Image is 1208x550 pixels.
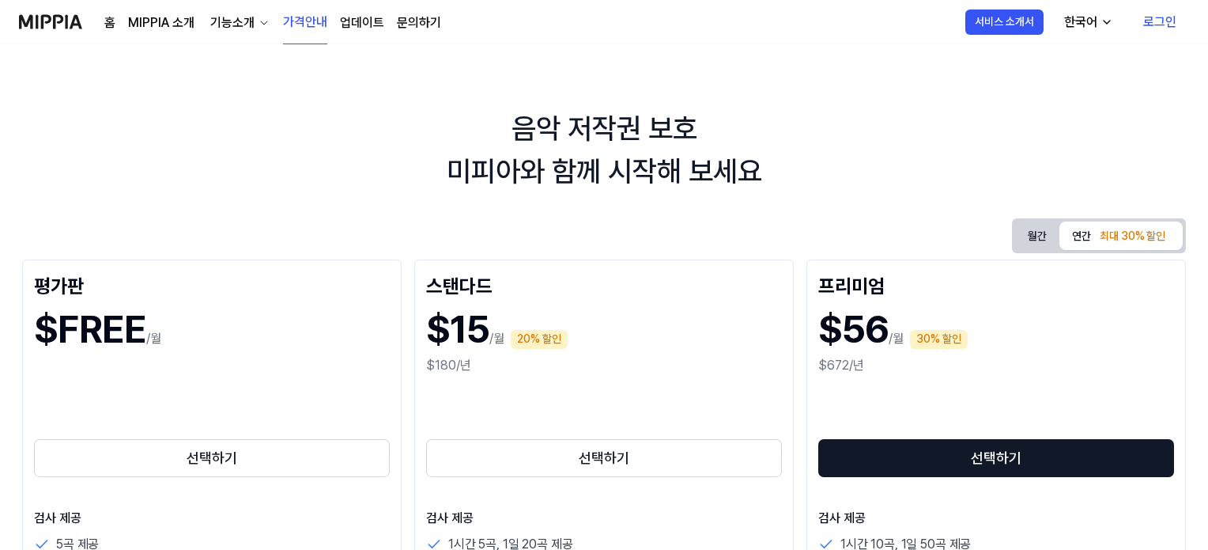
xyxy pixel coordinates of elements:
h1: $56 [818,303,889,356]
a: 홈 [104,13,115,32]
button: 연간 [1059,222,1183,250]
div: 기능소개 [207,13,258,32]
div: 20% 할인 [511,330,568,349]
div: 한국어 [1061,13,1100,32]
div: 30% 할인 [910,330,968,349]
div: 평가판 [34,271,390,297]
a: 문의하기 [397,13,441,32]
a: 업데이트 [340,13,384,32]
button: 한국어 [1051,6,1123,38]
button: 선택하기 [818,439,1174,477]
a: 선택하기 [34,436,390,480]
p: 검사 제공 [818,509,1174,528]
p: 검사 제공 [426,509,782,528]
div: 최대 30% 할인 [1095,227,1170,246]
h1: $FREE [34,303,146,356]
div: $180/년 [426,356,782,375]
button: 선택하기 [34,439,390,477]
a: 선택하기 [426,436,782,480]
p: /월 [146,329,161,348]
button: 월간 [1015,224,1059,248]
a: 선택하기 [818,436,1174,480]
p: /월 [889,329,904,348]
p: 검사 제공 [34,509,390,528]
div: 프리미엄 [818,271,1174,297]
h1: $15 [426,303,489,356]
a: MIPPIA 소개 [128,13,194,32]
p: /월 [489,329,504,348]
div: $672/년 [818,356,1174,375]
button: 선택하기 [426,439,782,477]
div: 스탠다드 [426,271,782,297]
button: 기능소개 [207,13,270,32]
button: 서비스 소개서 [965,9,1044,35]
a: 가격안내 [283,1,327,44]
